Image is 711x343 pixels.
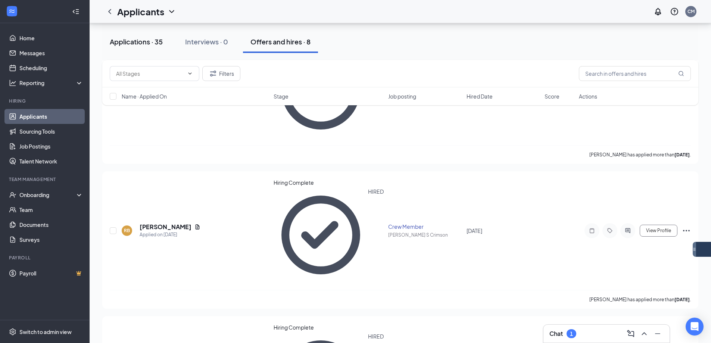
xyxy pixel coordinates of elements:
a: Team [19,202,83,217]
div: Payroll [9,255,82,261]
span: [DATE] [467,227,482,234]
a: Surveys [19,232,83,247]
a: Talent Network [19,154,83,169]
svg: ActiveChat [623,228,632,234]
button: ChevronUp [638,328,650,340]
svg: ComposeMessage [626,329,635,338]
div: HIRED [368,188,384,283]
a: Documents [19,217,83,232]
svg: Note [587,228,596,234]
svg: UserCheck [9,191,16,199]
p: [PERSON_NAME] has applied more than . [589,296,691,303]
svg: Filter [209,69,218,78]
svg: ChevronLeft [105,7,114,16]
svg: ChevronDown [187,71,193,77]
svg: WorkstreamLogo [8,7,16,15]
button: ComposeMessage [625,328,637,340]
div: RB [124,227,130,234]
div: Switch to admin view [19,328,72,336]
div: Applied on [DATE] [140,231,200,238]
button: Minimize [652,328,664,340]
span: Actions [579,93,597,100]
svg: Tag [605,228,614,234]
b: [DATE] [674,152,690,158]
span: Name · Applied On [122,93,167,100]
div: Hiring Complete [274,179,384,186]
div: 1 [570,331,573,337]
svg: MagnifyingGlass [678,71,684,77]
a: Job Postings [19,139,83,154]
a: Sourcing Tools [19,124,83,139]
input: All Stages [116,69,184,78]
span: Score [545,93,559,100]
div: Open Intercom Messenger [686,318,704,336]
p: [PERSON_NAME] has applied more than . [589,152,691,158]
a: PayrollCrown [19,266,83,281]
svg: Ellipses [682,226,691,235]
div: Offers and hires · 8 [250,37,311,46]
div: CM [687,8,695,15]
svg: CheckmarkCircle [274,188,368,283]
span: Job posting [388,93,416,100]
h5: [PERSON_NAME] [140,223,191,231]
div: Onboarding [19,191,77,199]
b: [DATE] [674,297,690,302]
a: Home [19,31,83,46]
a: Applicants [19,109,83,124]
svg: ChevronDown [167,7,176,16]
span: View Profile [646,228,671,233]
div: Interviews · 0 [185,37,228,46]
svg: ChevronUp [640,329,649,338]
div: Crew Member [388,223,462,230]
svg: QuestionInfo [670,7,679,16]
button: View Profile [640,225,677,237]
a: Scheduling [19,60,83,75]
svg: Collapse [72,8,79,15]
svg: Document [194,224,200,230]
svg: Notifications [654,7,662,16]
div: Hiring Complete [274,324,384,331]
span: Hired Date [467,93,493,100]
div: Team Management [9,176,82,183]
a: Messages [19,46,83,60]
svg: Analysis [9,79,16,87]
input: Search in offers and hires [579,66,691,81]
svg: Settings [9,328,16,336]
div: [PERSON_NAME] S Crimson [388,232,462,238]
div: Applications · 35 [110,37,163,46]
svg: Minimize [653,329,662,338]
button: Filter Filters [202,66,240,81]
div: Reporting [19,79,84,87]
div: Hiring [9,98,82,104]
h1: Applicants [117,5,164,18]
h3: Chat [549,330,563,338]
span: Stage [274,93,289,100]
